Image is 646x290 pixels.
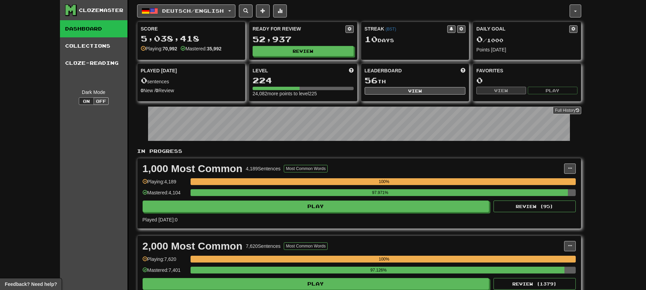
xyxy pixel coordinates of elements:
[193,178,576,185] div: 100%
[137,148,581,155] p: In Progress
[94,97,109,105] button: Off
[141,45,178,52] div: Playing:
[162,8,224,14] span: Deutsch / English
[476,46,577,53] div: Points [DATE]
[193,189,568,196] div: 97.971%
[553,107,581,114] a: Full History
[141,67,177,74] span: Played [DATE]
[79,97,94,105] button: On
[143,201,489,212] button: Play
[246,243,280,250] div: 7,620 Sentences
[528,87,577,94] button: Play
[143,267,187,278] div: Mastered: 7,401
[256,4,270,17] button: Add sentence to collection
[60,55,127,72] a: Cloze-Reading
[386,27,396,32] a: (BST)
[476,34,483,44] span: 0
[141,34,242,43] div: 5,038,418
[141,76,242,85] div: sentences
[253,67,268,74] span: Level
[365,76,466,85] div: th
[253,76,354,85] div: 224
[493,278,576,290] button: Review (1379)
[143,256,187,267] div: Playing: 7,620
[60,37,127,55] a: Collections
[476,87,526,94] button: View
[246,165,280,172] div: 4,189 Sentences
[365,67,402,74] span: Leaderboard
[143,278,489,290] button: Play
[253,46,354,56] button: Review
[193,267,564,274] div: 97.126%
[273,4,287,17] button: More stats
[143,189,187,201] div: Mastered: 4,104
[239,4,253,17] button: Search sentences
[143,217,178,222] span: Played [DATE]: 0
[193,256,576,263] div: 100%
[493,201,576,212] button: Review (95)
[162,46,177,51] strong: 70,992
[253,35,354,44] div: 52,937
[143,241,243,251] div: 2,000 Most Common
[143,178,187,190] div: Playing: 4,189
[65,89,122,96] div: Dark Mode
[476,25,569,33] div: Daily Goal
[365,35,466,44] div: Day s
[461,67,465,74] span: This week in points, UTC
[253,90,354,97] div: 24,082 more points to level 225
[181,45,221,52] div: Mastered:
[349,67,354,74] span: Score more points to level up
[253,25,345,32] div: Ready for Review
[143,164,243,174] div: 1,000 Most Common
[141,87,242,94] div: New / Review
[365,87,466,95] button: View
[79,7,123,14] div: Clozemaster
[207,46,221,51] strong: 35,992
[141,75,147,85] span: 0
[60,20,127,37] a: Dashboard
[365,34,378,44] span: 10
[141,88,144,93] strong: 0
[284,165,328,172] button: Most Common Words
[5,281,57,288] span: Open feedback widget
[284,242,328,250] button: Most Common Words
[476,37,503,43] span: / 1000
[476,67,577,74] div: Favorites
[137,4,235,17] button: Deutsch/English
[365,25,448,32] div: Streak
[365,75,378,85] span: 56
[156,88,158,93] strong: 0
[476,76,577,85] div: 0
[141,25,242,32] div: Score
